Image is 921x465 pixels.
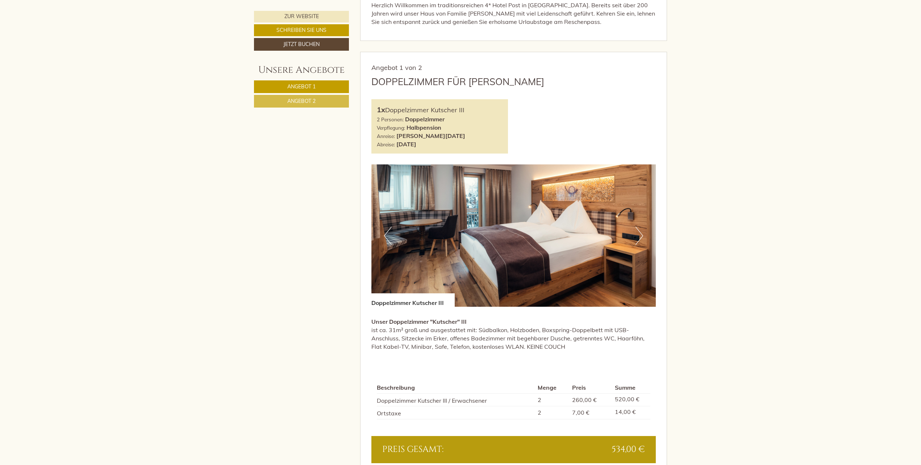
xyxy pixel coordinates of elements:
[377,393,535,406] td: Doppelzimmer Kutscher III / Erwachsener
[371,318,467,325] strong: Unser Doppelzimmer "Kutscher" III
[535,406,569,419] td: 2
[377,116,404,122] small: 2 Personen:
[377,133,395,139] small: Anreise:
[377,105,385,114] b: 1x
[287,83,316,90] span: Angebot 1
[371,164,656,307] img: image
[371,1,656,26] p: Herzlich Willkommen im traditionsreichen 4* Hotel Post in [GEOGRAPHIC_DATA]. Bereits seit über 20...
[612,382,650,393] th: Summe
[635,227,643,245] button: Next
[407,124,441,131] b: Halbpension
[287,98,316,104] span: Angebot 2
[254,24,349,36] a: Schreiben Sie uns
[377,382,535,393] th: Beschreibung
[371,63,422,72] span: Angebot 1 von 2
[254,38,349,51] a: Jetzt buchen
[612,443,645,456] span: 534,00 €
[612,393,650,406] td: 520,00 €
[377,141,395,147] small: Abreise:
[377,125,405,131] small: Verpflegung:
[396,132,465,139] b: [PERSON_NAME][DATE]
[396,141,416,148] b: [DATE]
[569,382,612,393] th: Preis
[371,293,455,307] div: Doppelzimmer Kutscher III
[572,396,597,403] span: 260,00 €
[384,227,392,245] button: Previous
[612,406,650,419] td: 14,00 €
[377,443,514,456] div: Preis gesamt:
[377,105,503,115] div: Doppelzimmer Kutscher III
[371,75,544,88] div: Doppelzimmer für [PERSON_NAME]
[405,116,445,123] b: Doppelzimmer
[535,393,569,406] td: 2
[254,63,349,77] div: Unsere Angebote
[572,409,589,416] span: 7,00 €
[377,406,535,419] td: Ortstaxe
[254,11,349,22] a: Zur Website
[535,382,569,393] th: Menge
[371,318,656,351] p: ist ca. 31m² groß und ausgestattet mit: Südbalkon, Holzboden, Boxspring-Doppelbett mit USB-Anschl...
